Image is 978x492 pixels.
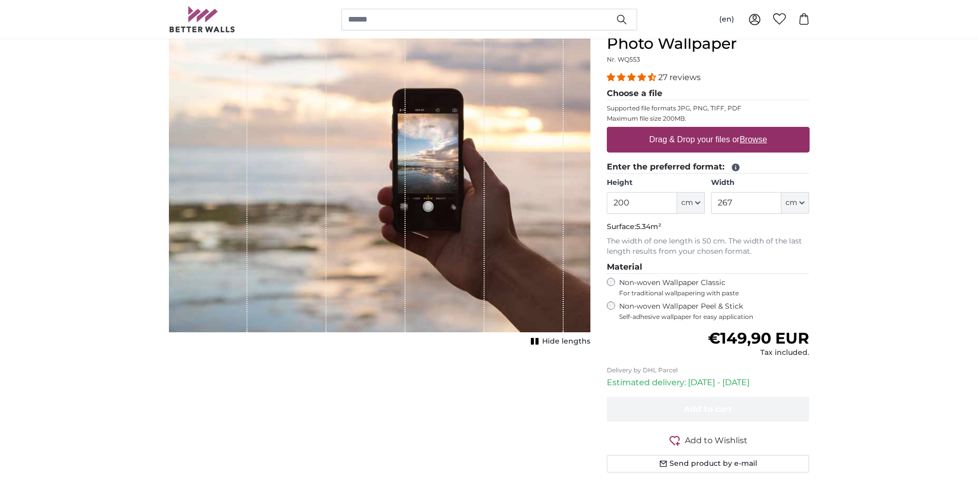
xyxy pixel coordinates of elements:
u: Browse [740,135,767,144]
label: Non-woven Wallpaper Peel & Stick [619,301,810,321]
span: Self-adhesive wallpaper for easy application [619,313,810,321]
button: cm [781,192,809,214]
span: 4.41 stars [607,72,658,82]
span: Add to cart [684,404,732,414]
span: 5.34m² [636,222,661,231]
button: Hide lengths [528,334,590,349]
label: Height [607,178,705,188]
p: Supported file formats JPG, PNG, TIFF, PDF [607,104,810,112]
span: Hide lengths [542,336,590,347]
span: 27 reviews [658,72,701,82]
legend: Choose a file [607,87,810,100]
span: cm [785,198,797,208]
span: Add to Wishlist [685,434,747,447]
div: 1 of 1 [169,16,590,349]
span: Nr. WQ553 [607,55,640,63]
p: Maximum file size 200MB. [607,115,810,123]
label: Drag & Drop your files or [645,129,771,150]
button: cm [677,192,705,214]
img: Betterwalls [169,6,236,32]
div: Tax included. [708,348,809,358]
label: Non-woven Wallpaper Classic [619,278,810,297]
span: €149,90 EUR [708,329,809,348]
legend: Enter the preferred format: [607,161,810,174]
button: Send product by e-mail [607,455,810,472]
span: For traditional wallpapering with paste [619,289,810,297]
span: cm [681,198,693,208]
legend: Material [607,261,810,274]
p: Estimated delivery: [DATE] - [DATE] [607,376,810,389]
button: (en) [711,10,742,29]
button: Add to Wishlist [607,434,810,447]
p: Surface: [607,222,810,232]
button: Add to cart [607,397,810,422]
p: Delivery by DHL Parcel [607,366,810,374]
label: Width [711,178,809,188]
p: The width of one length is 50 cm. The width of the last length results from your chosen format. [607,236,810,257]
